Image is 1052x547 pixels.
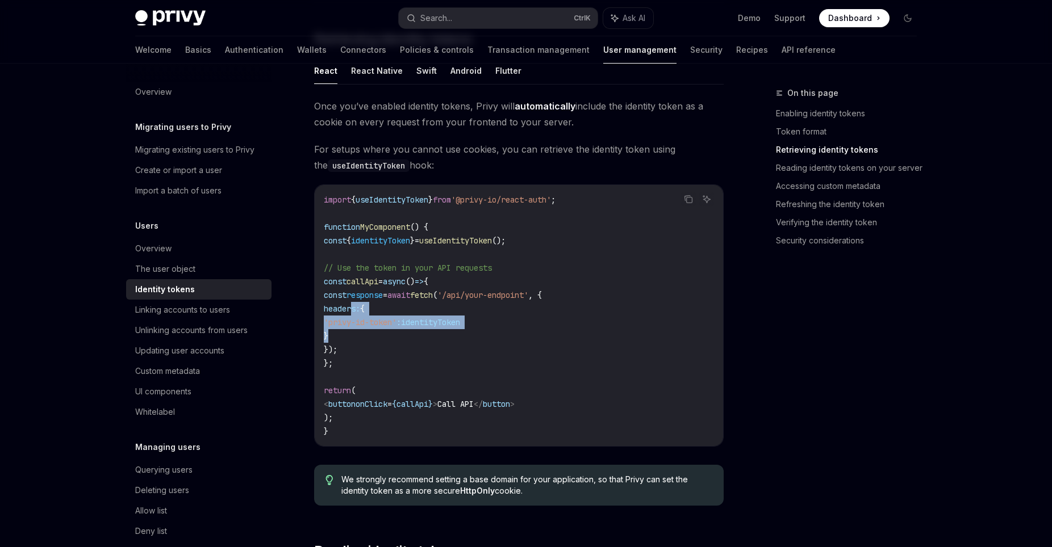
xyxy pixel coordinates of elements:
a: Deny list [126,521,272,541]
span: On this page [787,86,838,100]
div: Whitelabel [135,405,175,419]
button: Ask AI [603,8,653,28]
div: Search... [420,11,452,25]
div: The user object [135,262,195,276]
div: Deny list [135,524,167,538]
a: Wallets [297,36,327,64]
div: Allow list [135,504,167,517]
span: return [324,385,351,395]
a: Updating user accounts [126,340,272,361]
button: Flutter [495,57,521,84]
a: Security [690,36,723,64]
div: Deleting users [135,483,189,497]
a: Token format [776,123,926,141]
span: ( [433,290,437,300]
a: Querying users [126,460,272,480]
a: Verifying the identity token [776,213,926,232]
span: import [324,195,351,205]
button: Copy the contents from the code block [681,192,696,207]
span: Call API [437,399,474,409]
div: Custom metadata [135,364,200,378]
h5: Migrating users to Privy [135,120,231,134]
span: { [351,195,356,205]
a: Connectors [340,36,386,64]
span: await [387,290,410,300]
div: Import a batch of users [135,184,222,197]
div: UI components [135,385,191,398]
a: Migrating existing users to Privy [126,140,272,160]
span: { [424,276,428,287]
span: () [406,276,415,287]
span: Once you’ve enabled identity tokens, Privy will include the identity token as a cookie on every r... [314,98,724,130]
span: Ask AI [623,12,645,24]
span: }); [324,344,337,355]
div: Create or import a user [135,163,222,177]
a: Welcome [135,36,172,64]
span: } [324,426,328,436]
button: Android [450,57,482,84]
a: Support [774,12,805,24]
span: // Use the token in your API requests [324,263,492,273]
a: Deleting users [126,480,272,500]
span: callApi [347,276,378,287]
span: = [387,399,392,409]
a: Create or import a user [126,160,272,180]
span: > [433,399,437,409]
div: Migrating existing users to Privy [135,143,254,157]
a: Reading identity tokens on your server [776,159,926,177]
a: Whitelabel [126,402,272,422]
a: Overview [126,82,272,102]
span: () { [410,222,428,232]
a: Transaction management [487,36,590,64]
strong: HttpOnly [460,486,495,495]
code: useIdentityToken [328,159,410,172]
span: = [378,276,383,287]
span: }; [324,358,333,368]
span: < [324,399,328,409]
span: const [324,276,347,287]
strong: automatically [515,100,575,112]
span: ( [351,385,356,395]
span: 'privy-id-token' [324,317,396,327]
span: async [383,276,406,287]
a: Identity tokens [126,279,272,300]
span: } [428,399,433,409]
a: Allow list [126,500,272,521]
div: Overview [135,242,172,255]
button: Ask AI [699,192,714,207]
a: Authentication [225,36,283,64]
span: identityToken [401,317,460,327]
span: MyComponent [360,222,410,232]
a: Demo [738,12,761,24]
a: Recipes [736,36,768,64]
button: React [314,57,337,84]
button: Swift [416,57,437,84]
span: = [383,290,387,300]
span: We strongly recommend setting a base domain for your application, so that Privy can set the ident... [341,474,712,496]
span: => [415,276,424,287]
a: Linking accounts to users [126,300,272,320]
div: Unlinking accounts from users [135,323,248,337]
div: Identity tokens [135,283,195,296]
span: } [428,195,433,205]
h5: Users [135,219,158,233]
a: UI components [126,381,272,402]
span: callApi [396,399,428,409]
a: Enabling identity tokens [776,104,926,123]
a: Retrieving identity tokens [776,141,926,159]
a: Custom metadata [126,361,272,381]
span: } [324,331,328,341]
span: from [433,195,451,205]
span: { [392,399,396,409]
a: Unlinking accounts from users [126,320,272,340]
span: Ctrl K [574,14,591,23]
a: Import a batch of users [126,180,272,201]
span: For setups where you cannot use cookies, you can retrieve the identity token using the hook: [314,141,724,173]
div: Linking accounts to users [135,303,230,317]
a: Refreshing the identity token [776,195,926,213]
span: ; [551,195,556,205]
span: = [415,235,419,246]
span: { [360,304,365,314]
a: Overview [126,238,272,259]
a: Dashboard [819,9,890,27]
